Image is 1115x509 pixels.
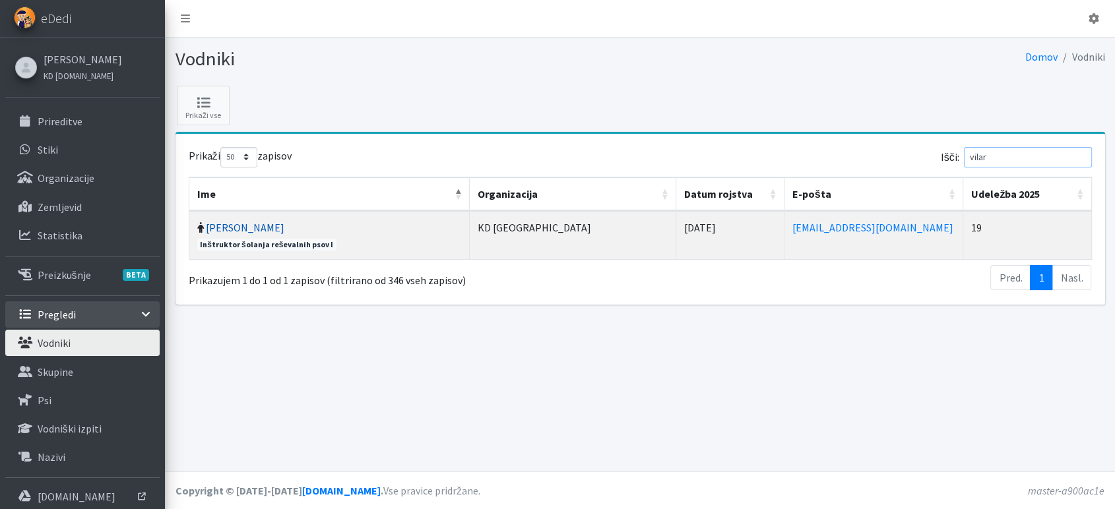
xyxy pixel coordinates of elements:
[44,71,113,81] small: KD [DOMAIN_NAME]
[470,211,676,259] td: KD [GEOGRAPHIC_DATA]
[197,239,337,251] span: Inštruktor šolanja reševalnih psov I
[175,47,635,71] h1: Vodniki
[165,471,1115,509] footer: Vse pravice pridržane.
[38,171,94,185] p: Organizacije
[189,147,292,167] label: Prikaži zapisov
[5,359,160,385] a: Skupine
[5,108,160,135] a: Prireditve
[38,115,82,128] p: Prireditve
[5,444,160,470] a: Nazivi
[470,177,676,211] th: Organizacija: vključite za naraščujoči sort
[302,484,381,497] a: [DOMAIN_NAME]
[38,268,91,282] p: Preizkušnje
[38,365,73,378] p: Skupine
[38,229,82,242] p: Statistika
[963,211,1091,259] td: 19
[5,387,160,413] a: Psi
[1058,47,1105,67] li: Vodniki
[177,86,230,125] a: Prikaži vse
[784,177,964,211] th: E-pošta: vključite za naraščujoči sort
[676,211,784,259] td: [DATE]
[5,194,160,220] a: Zemljevid
[44,51,122,67] a: [PERSON_NAME]
[5,222,160,249] a: Statistika
[38,143,58,156] p: Stiki
[38,336,71,349] p: Vodniki
[792,221,953,234] a: [EMAIL_ADDRESS][DOMAIN_NAME]
[1025,50,1058,63] a: Domov
[38,490,115,503] p: [DOMAIN_NAME]
[5,165,160,191] a: Organizacije
[5,301,160,328] a: Pregledi
[941,147,1092,167] label: Išči:
[38,308,76,321] p: Pregledi
[41,9,71,28] span: eDedi
[5,415,160,442] a: Vodniški izpiti
[964,147,1092,167] input: Išči:
[44,67,122,83] a: KD [DOMAIN_NAME]
[1028,484,1104,497] em: master-a900ac1e
[1030,265,1052,290] a: 1
[5,330,160,356] a: Vodniki
[676,177,784,211] th: Datum rojstva: vključite za naraščujoči sort
[175,484,383,497] strong: Copyright © [DATE]-[DATE] .
[963,177,1091,211] th: Udeležba 2025: vključite za naraščujoči sort
[38,422,102,435] p: Vodniški izpiti
[220,147,257,167] select: Prikažizapisov
[206,221,284,234] a: [PERSON_NAME]
[189,177,470,211] th: Ime: vključite za padajoči sort
[14,7,36,28] img: eDedi
[38,200,82,214] p: Zemljevid
[189,264,560,289] div: Prikazujem 1 do 1 od 1 zapisov (filtrirano od 346 vseh zapisov)
[38,450,65,464] p: Nazivi
[5,136,160,163] a: Stiki
[5,262,160,288] a: PreizkušnjeBETA
[38,394,51,407] p: Psi
[123,269,149,281] span: BETA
